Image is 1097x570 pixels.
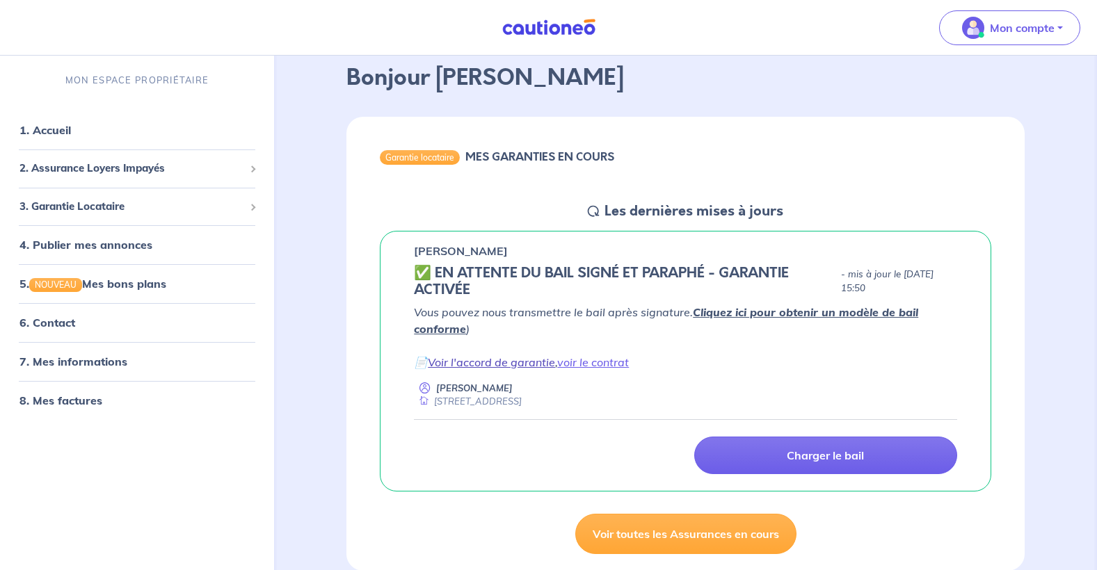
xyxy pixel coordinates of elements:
[6,386,269,414] div: 8. Mes factures
[414,243,508,259] p: [PERSON_NAME]
[380,150,460,164] div: Garantie locataire
[19,238,152,252] a: 4. Publier mes annonces
[962,17,984,39] img: illu_account_valid_menu.svg
[6,193,269,220] div: 3. Garantie Locataire
[557,355,629,369] a: voir le contrat
[990,19,1055,36] p: Mon compte
[19,161,244,177] span: 2. Assurance Loyers Impayés
[346,61,1025,95] p: Bonjour [PERSON_NAME]
[19,123,71,137] a: 1. Accueil
[19,277,166,291] a: 5.NOUVEAUMes bons plans
[787,448,864,462] p: Charger le bail
[939,10,1080,45] button: illu_account_valid_menu.svgMon compte
[19,355,127,368] a: 7. Mes informations
[604,203,783,220] h5: Les dernières mises à jours
[497,19,601,36] img: Cautioneo
[19,199,244,215] span: 3. Garantie Locataire
[6,348,269,375] div: 7. Mes informations
[414,395,522,408] div: [STREET_ADDRESS]
[414,305,918,336] em: Vous pouvez nous transmettre le bail après signature. )
[6,116,269,144] div: 1. Accueil
[414,355,629,369] em: 📄 ,
[6,231,269,259] div: 4. Publier mes annonces
[65,74,209,87] p: MON ESPACE PROPRIÉTAIRE
[414,265,835,298] h5: ✅️️️ EN ATTENTE DU BAIL SIGNÉ ET PARAPHÉ - GARANTIE ACTIVÉE
[575,514,796,554] a: Voir toutes les Assurances en cours
[841,268,957,295] p: - mis à jour le [DATE] 15:50
[6,270,269,298] div: 5.NOUVEAUMes bons plans
[428,355,555,369] a: Voir l'accord de garantie
[6,155,269,182] div: 2. Assurance Loyers Impayés
[6,309,269,336] div: 6. Contact
[414,265,957,298] div: state: CONTRACT-SIGNED, Context: IN-LANDLORD,IS-GL-CAUTION-IN-LANDLORD
[465,150,614,163] h6: MES GARANTIES EN COURS
[436,382,513,395] p: [PERSON_NAME]
[414,305,918,336] a: Cliquez ici pour obtenir un modèle de bail conforme
[19,316,75,329] a: 6. Contact
[694,437,957,474] a: Charger le bail
[19,393,102,407] a: 8. Mes factures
